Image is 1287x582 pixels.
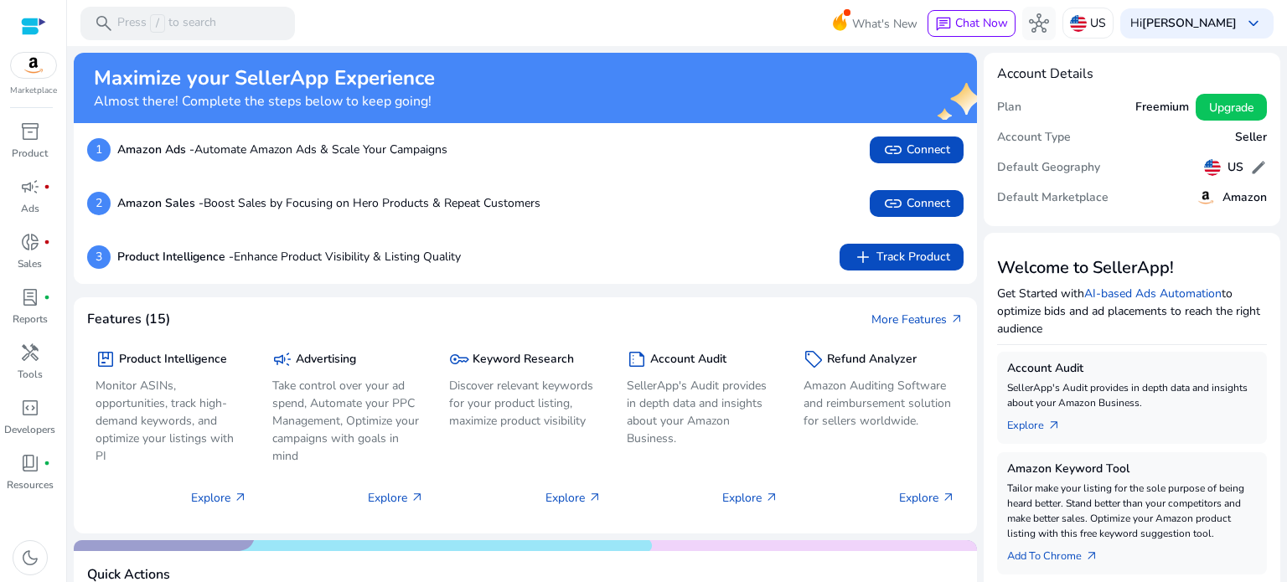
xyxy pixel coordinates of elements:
span: arrow_outward [765,491,778,504]
span: donut_small [20,232,40,252]
p: Marketplace [10,85,57,97]
span: Track Product [853,247,950,267]
span: arrow_outward [950,312,964,326]
span: Connect [883,140,950,160]
p: Monitor ASINs, opportunities, track high-demand keywords, and optimize your listings with PI [96,377,247,465]
p: Explore [545,489,602,507]
h5: Default Marketplace [997,191,1109,205]
h5: Seller [1235,131,1267,145]
h4: Account Details [997,66,1093,82]
span: campaign [272,349,292,369]
span: arrow_outward [942,491,955,504]
span: chat [935,16,952,33]
h4: Almost there! Complete the steps below to keep going! [94,94,435,110]
p: SellerApp's Audit provides in depth data and insights about your Amazon Business. [1007,380,1257,410]
p: Product [12,146,48,161]
p: US [1090,8,1106,38]
h5: Amazon Keyword Tool [1007,462,1257,476]
p: Tailor make your listing for the sole purpose of being heard better. Stand better than your compe... [1007,481,1257,541]
a: Add To Chrome [1007,541,1112,564]
p: Press to search [117,14,216,33]
p: Sales [18,256,42,271]
h5: Amazon [1222,191,1267,205]
span: package [96,349,116,369]
h5: Account Audit [1007,362,1257,376]
span: handyman [20,343,40,363]
button: linkConnect [870,190,964,217]
p: Resources [7,477,54,492]
span: arrow_outward [411,491,424,504]
h2: Maximize your SellerApp Experience [94,66,435,90]
h5: Default Geography [997,161,1100,175]
h5: Account Audit [650,353,726,367]
p: Get Started with to optimize bids and ad placements to reach the right audience [997,285,1267,337]
p: Tools [18,367,43,382]
span: keyboard_arrow_down [1243,13,1264,33]
h3: Welcome to SellerApp! [997,258,1267,278]
p: Discover relevant keywords for your product listing, maximize product visibility [449,377,601,430]
span: Chat Now [955,15,1008,31]
img: amazon.svg [1196,188,1216,208]
p: Explore [368,489,424,507]
b: Product Intelligence - [117,249,234,265]
span: sell [804,349,824,369]
p: Reports [13,312,48,327]
span: code_blocks [20,398,40,418]
h5: Product Intelligence [119,353,227,367]
h5: Advertising [296,353,356,367]
span: dark_mode [20,548,40,568]
span: Connect [883,193,950,214]
span: fiber_manual_record [44,294,50,301]
p: Explore [899,489,955,507]
button: addTrack Product [840,244,964,270]
span: arrow_outward [1085,549,1098,563]
span: search [94,13,114,33]
h4: Features (15) [87,312,170,327]
span: hub [1029,13,1049,33]
span: fiber_manual_record [44,460,50,466]
h5: Refund Analyzer [827,353,917,367]
p: SellerApp's Audit provides in depth data and insights about your Amazon Business. [627,377,778,447]
p: Developers [4,422,55,437]
button: Upgrade [1196,94,1267,121]
button: chatChat Now [928,10,1016,37]
span: edit [1250,159,1267,176]
span: What's New [852,9,917,39]
span: add [853,247,873,267]
span: link [883,193,903,214]
h5: Plan [997,100,1021,115]
button: hub [1022,7,1056,40]
span: arrow_outward [1047,419,1061,432]
p: Hi [1130,18,1237,29]
b: Amazon Sales - [117,195,204,211]
span: fiber_manual_record [44,239,50,245]
p: 3 [87,245,111,269]
span: key [449,349,469,369]
h5: Freemium [1135,100,1189,115]
a: More Featuresarrow_outward [871,311,964,328]
span: fiber_manual_record [44,183,50,190]
span: link [883,140,903,160]
p: Automate Amazon Ads & Scale Your Campaigns [117,141,447,158]
span: campaign [20,177,40,197]
span: lab_profile [20,287,40,307]
img: us.svg [1204,159,1221,176]
h5: Account Type [997,131,1071,145]
h5: US [1228,161,1243,175]
button: linkConnect [870,136,964,163]
p: Take control over your ad spend, Automate your PPC Management, Optimize your campaigns with goals... [272,377,424,465]
img: amazon.svg [11,53,56,78]
p: Enhance Product Visibility & Listing Quality [117,248,461,265]
span: summarize [627,349,647,369]
p: Explore [722,489,778,507]
a: AI-based Ads Automation [1084,286,1222,301]
span: inventory_2 [20,121,40,142]
span: Upgrade [1209,99,1253,116]
span: / [150,14,165,33]
p: 1 [87,138,111,162]
h5: Keyword Research [473,353,574,367]
p: Ads [21,201,39,216]
p: Boost Sales by Focusing on Hero Products & Repeat Customers [117,194,540,212]
b: [PERSON_NAME] [1142,15,1237,31]
p: 2 [87,192,111,215]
